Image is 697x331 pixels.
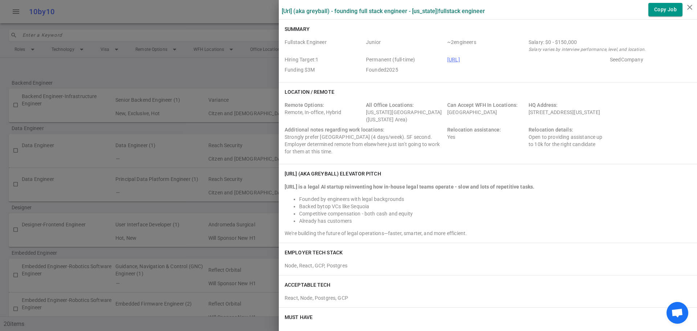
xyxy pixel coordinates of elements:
li: Founded by engineers with legal backgrounds [299,195,691,203]
span: Hiring Target [285,56,363,63]
span: Employer Founded [366,66,444,73]
div: Yes [447,126,526,155]
span: Relocation details: [529,127,573,133]
h6: EMPLOYER TECH STACK [285,249,343,256]
label: [URL] (aka Greyball) - Founding Full Stack Engineer - [US_STATE] | Fullstack Engineer [282,8,485,15]
div: Strongly prefer [GEOGRAPHIC_DATA] (4 days/week). SF second. Employer determined remote from elsew... [285,126,444,155]
span: Backed by [299,203,323,209]
div: [STREET_ADDRESS][US_STATE] [529,101,688,123]
h6: Summary [285,25,310,33]
span: All Office Locations: [366,102,414,108]
span: Team Count [447,39,526,53]
span: HQ Address: [529,102,558,108]
span: Node, React, GCP, Postgres [285,263,347,269]
span: Already has customers [299,218,352,224]
div: Remote, In-office, Hybrid [285,101,363,123]
i: Salary varies by interview performance, level, and location. [529,47,645,52]
h6: Location / Remote [285,88,334,96]
div: [US_STATE][GEOGRAPHIC_DATA] ([US_STATE] Area) [366,101,444,123]
span: Remote Options: [285,102,324,108]
span: Level [366,39,444,53]
span: Employer Stage e.g. Series A [610,56,688,63]
h6: [URL] (aka Greyball) elevator pitch [285,170,381,177]
span: Company URL [447,56,607,63]
div: React, Node, Postgres, GCP [285,291,691,302]
div: We're building the future of legal operations—faster, smarter, and more efficient. [285,230,691,237]
span: Competitive compensation - both cash and equity [299,211,413,217]
h6: ACCEPTABLE TECH [285,281,331,288]
a: [URL] [447,57,460,62]
li: top VCs like Sequoia [299,203,691,210]
strong: [URL] is a legal AI startup reinventing how in-house legal teams operate - slow and lots of repet... [285,184,534,190]
span: Can Accept WFH In Locations: [447,102,518,108]
h6: Must Have [285,314,313,321]
span: Employer Founding [285,66,363,73]
div: Open chat [667,302,688,324]
button: Copy Job [648,3,682,16]
div: [GEOGRAPHIC_DATA] [447,101,526,123]
div: Open to providing assistance up to 10k for the right candidate [529,126,607,155]
span: Roles [285,39,363,53]
i: close [685,3,694,12]
div: Salary Range [529,39,688,46]
span: Additional notes regarding work locations: [285,127,384,133]
span: Relocation assistance: [447,127,501,133]
span: Job Type [366,56,444,63]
